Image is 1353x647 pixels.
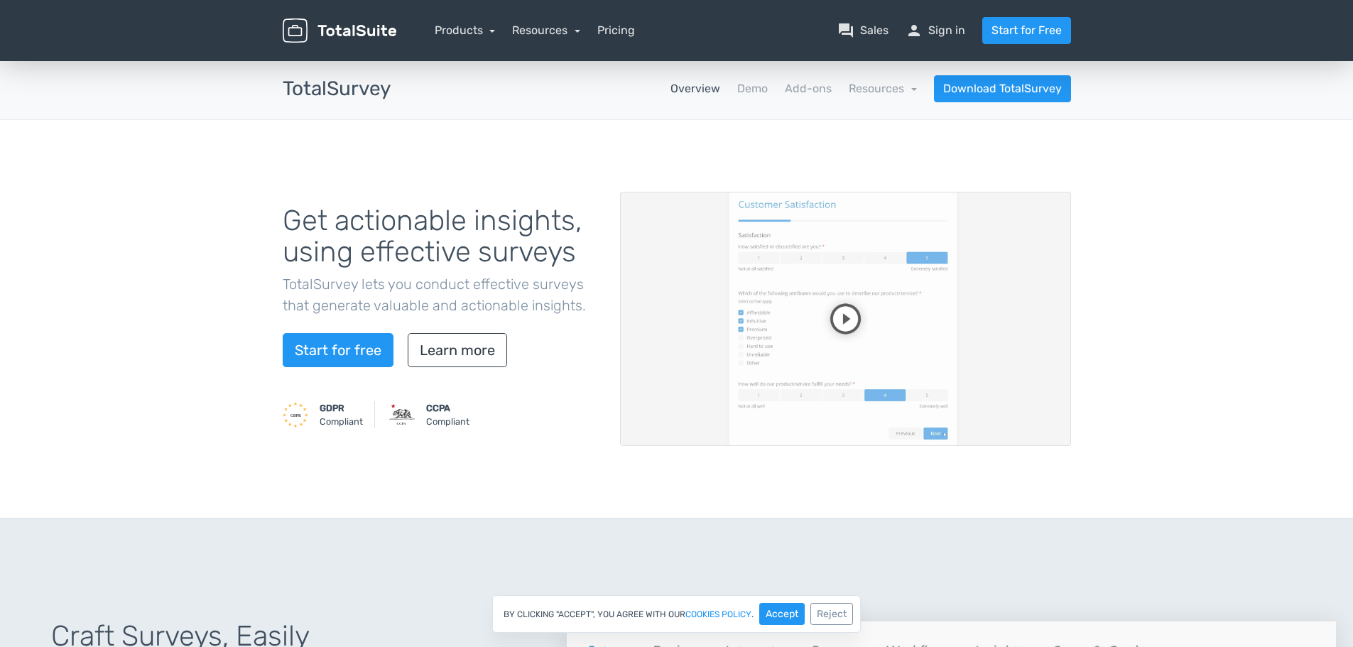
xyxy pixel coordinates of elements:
button: Reject [810,603,853,625]
p: TotalSurvey lets you conduct effective surveys that generate valuable and actionable insights. [283,273,599,316]
img: CCPA [389,402,415,428]
a: Resources [849,82,917,95]
a: cookies policy [685,610,751,619]
a: Start for free [283,333,393,367]
a: Download TotalSurvey [934,75,1071,102]
strong: GDPR [320,403,344,413]
button: Accept [759,603,805,625]
a: Add-ons [785,80,832,97]
a: Pricing [597,22,635,39]
strong: CCPA [426,403,450,413]
span: question_answer [837,22,854,39]
a: Learn more [408,333,507,367]
span: person [906,22,923,39]
a: Resources [512,23,580,37]
a: Start for Free [982,17,1071,44]
a: question_answerSales [837,22,889,39]
div: By clicking "Accept", you agree with our . [492,595,861,633]
img: TotalSuite for WordPress [283,18,396,43]
h3: TotalSurvey [283,78,391,100]
img: GDPR [283,402,308,428]
small: Compliant [426,401,469,428]
a: personSign in [906,22,965,39]
a: Demo [737,80,768,97]
h1: Get actionable insights, using effective surveys [283,205,599,268]
a: Overview [670,80,720,97]
a: Products [435,23,496,37]
small: Compliant [320,401,363,428]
